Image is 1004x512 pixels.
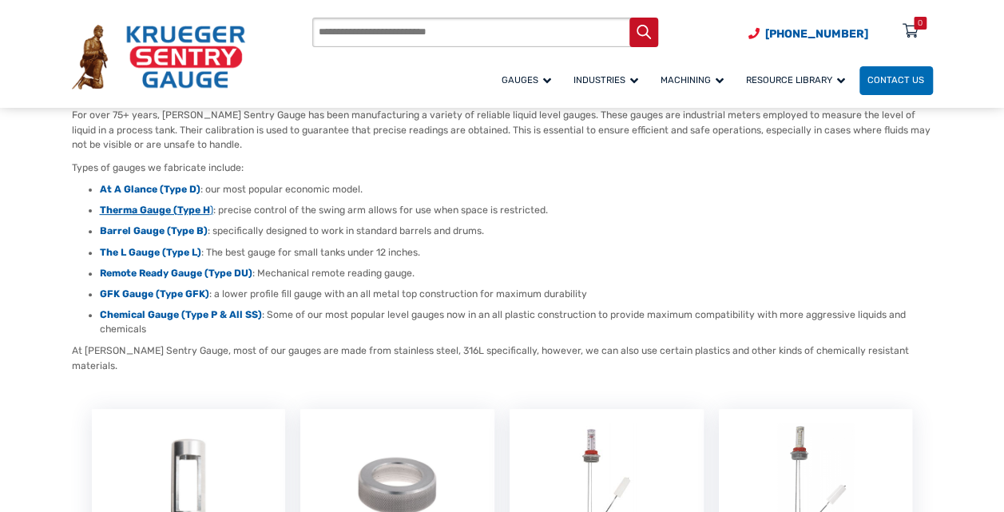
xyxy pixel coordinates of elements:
[100,308,933,336] li: : Some of our most popular level gauges now in an all plastic construction to provide maximum com...
[100,184,200,195] a: At A Glance (Type D)
[867,74,924,85] span: Contact Us
[100,288,209,300] a: GFK Gauge (Type GFK)
[100,204,213,216] a: Therma Gauge (Type H)
[100,183,933,197] li: : our most popular economic model.
[100,246,933,260] li: : The best gauge for small tanks under 12 inches.
[653,64,738,97] a: Machining
[100,268,252,279] a: Remote Ready Gauge (Type DU)
[765,27,868,41] span: [PHONE_NUMBER]
[918,17,923,30] div: 0
[100,247,201,258] a: The L Gauge (Type L)
[100,204,210,216] strong: Therma Gauge (Type H
[72,25,245,89] img: Krueger Sentry Gauge
[100,204,933,218] li: : precise control of the swing arm allows for use when space is restricted.
[100,225,208,236] a: Barrel Gauge (Type B)
[502,74,551,85] span: Gauges
[100,309,262,320] a: Chemical Gauge (Type P & All SS)
[494,64,565,97] a: Gauges
[72,161,933,175] p: Types of gauges we fabricate include:
[100,267,933,281] li: : Mechanical remote reading gauge.
[565,64,653,97] a: Industries
[72,108,933,152] p: For over 75+ years, [PERSON_NAME] Sentry Gauge has been manufacturing a variety of reliable liqui...
[661,74,724,85] span: Machining
[746,74,845,85] span: Resource Library
[573,74,638,85] span: Industries
[100,288,933,302] li: : a lower profile fill gauge with an all metal top construction for maximum durability
[100,224,933,239] li: : specifically designed to work in standard barrels and drums.
[859,66,933,95] a: Contact Us
[738,64,859,97] a: Resource Library
[748,26,868,42] a: Phone Number (920) 434-8860
[72,343,933,373] p: At [PERSON_NAME] Sentry Gauge, most of our gauges are made from stainless steel, 316L specificall...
